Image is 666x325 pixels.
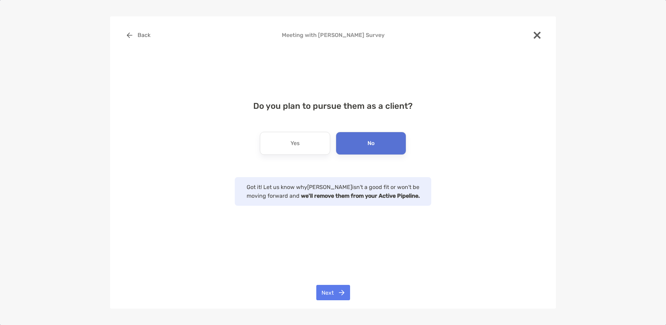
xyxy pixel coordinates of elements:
[121,32,545,38] h4: Meeting with [PERSON_NAME] Survey
[242,183,424,200] p: Got it! Let us know why [PERSON_NAME] isn't a good fit or won't be moving forward and
[301,192,420,199] strong: we'll remove them from your Active Pipeline.
[127,32,132,38] img: button icon
[121,101,545,111] h4: Do you plan to pursue them as a client?
[291,138,300,149] p: Yes
[339,290,344,295] img: button icon
[121,28,156,43] button: Back
[367,138,374,149] p: No
[316,285,350,300] button: Next
[534,32,541,39] img: close modal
